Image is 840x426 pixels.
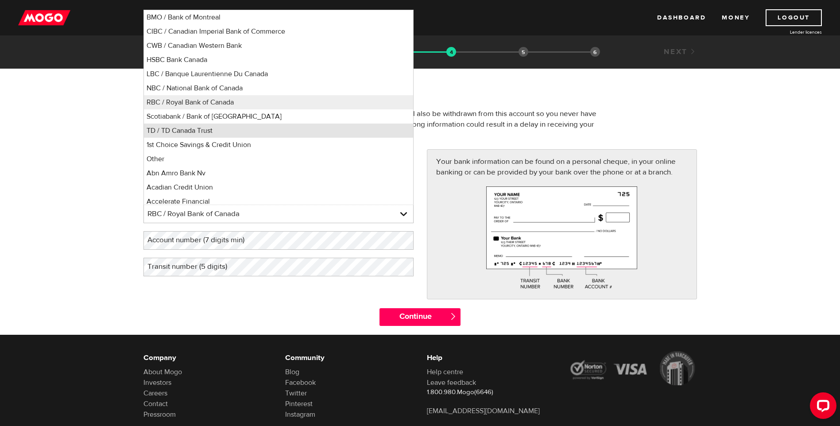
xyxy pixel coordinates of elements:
li: HSBC Bank Canada [144,53,413,67]
a: Blog [285,368,299,376]
a: Pressroom [143,410,176,419]
img: paycheck-large-7c426558fe069eeec9f9d0ad74ba3ec2.png [486,186,637,290]
a: Dashboard [657,9,706,26]
li: LBC / Banque Laurentienne Du Canada [144,67,413,81]
li: CIBC / Canadian Imperial Bank of Commerce [144,24,413,39]
p: Your bank information can be found on a personal cheque, in your online banking or can be provide... [436,156,688,178]
h6: Company [143,352,272,363]
li: Scotiabank / Bank of [GEOGRAPHIC_DATA] [144,109,413,124]
a: Lender licences [755,29,822,35]
li: Acadian Credit Union [144,180,413,194]
a: Investors [143,378,171,387]
li: 1st Choice Savings & Credit Union [144,138,413,152]
li: TD / TD Canada Trust [144,124,413,138]
li: Other [144,152,413,166]
img: transparent-188c492fd9eaac0f573672f40bb141c2.gif [446,47,456,57]
img: legal-icons-92a2ffecb4d32d839781d1b4e4802d7b.png [569,351,697,386]
a: Help centre [427,368,463,376]
a: Twitter [285,389,307,398]
h1: Bank account information [143,82,697,105]
li: NBC / National Bank of Canada [144,81,413,95]
iframe: LiveChat chat widget [803,389,840,426]
img: mogo_logo-11ee424be714fa7cbb0f0f49df9e16ec.png [18,9,70,26]
a: Instagram [285,410,315,419]
a: Facebook [285,378,316,387]
h6: Community [285,352,414,363]
h6: Help [427,352,555,363]
a: Leave feedback [427,378,476,387]
li: RBC / Royal Bank of Canada [144,95,413,109]
a: Contact [143,399,168,408]
li: CWB / Canadian Western Bank [144,39,413,53]
a: [EMAIL_ADDRESS][DOMAIN_NAME] [427,407,540,415]
a: Careers [143,389,167,398]
a: Pinterest [285,399,313,408]
a: About Mogo [143,368,182,376]
li: BMO / Bank of Montreal [144,10,413,24]
li: Accelerate Financial [144,194,413,209]
input: Continue [379,308,461,326]
a: Logout [766,9,822,26]
span:  [449,313,457,320]
label: Account number (7 digits min) [143,231,263,249]
a: Next [664,47,697,57]
label: Transit number (5 digits) [143,258,245,276]
p: 1.800.980.Mogo(6646) [427,388,555,397]
a: Money [722,9,750,26]
li: Abn Amro Bank Nv [144,166,413,180]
